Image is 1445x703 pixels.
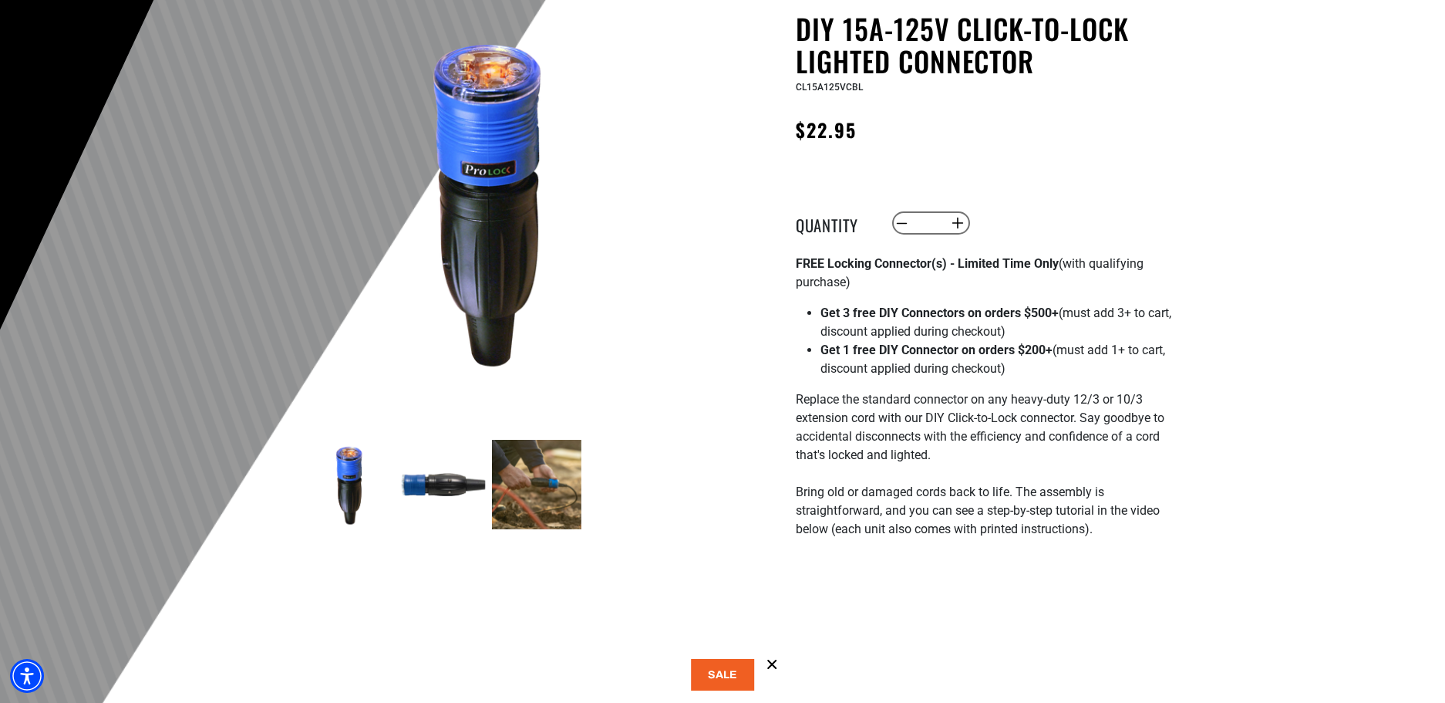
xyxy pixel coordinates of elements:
span: (must add 3+ to cart, discount applied during checkout) [820,306,1171,339]
span: (must add 1+ to cart, discount applied during checkout) [820,343,1165,376]
span: CL15A125VCBL [796,82,863,93]
strong: FREE Locking Connector(s) - Limited Time Only [796,256,1059,271]
span: $22.95 [796,116,857,144]
label: Quantity [796,213,873,233]
strong: Get 3 free DIY Connectors on orders $500+ [820,306,1059,320]
h1: DIY 15A-125V Click-to-Lock Lighted Connector [796,12,1174,77]
p: Replace the standard connector on any heavy-duty 12/3 or 10/3 extension cord with our DIY Click-t... [796,390,1174,557]
div: Accessibility Menu [10,659,44,693]
span: (with qualifying purchase) [796,256,1144,289]
strong: Get 1 free DIY Connector on orders $200+ [820,343,1053,357]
